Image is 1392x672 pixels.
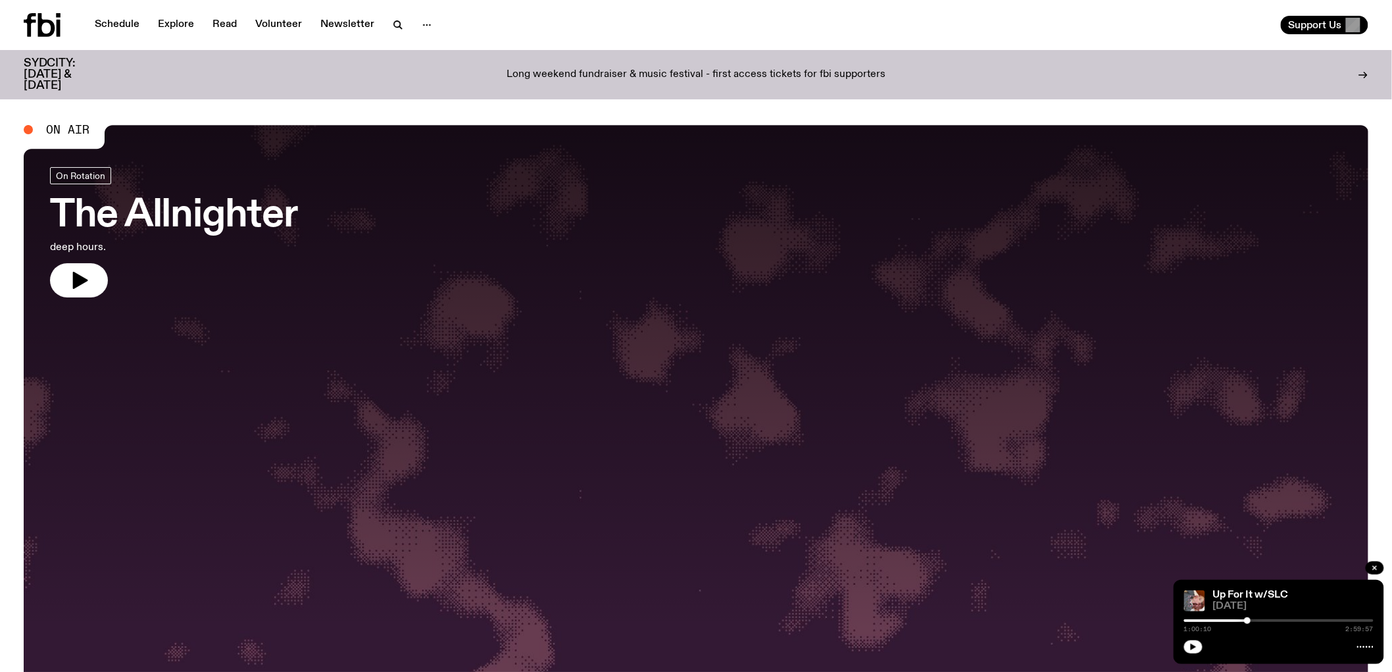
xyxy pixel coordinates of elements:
[1281,16,1368,34] button: Support Us
[56,170,105,180] span: On Rotation
[24,58,108,91] h3: SYDCITY: [DATE] & [DATE]
[1346,626,1374,633] span: 2:59:57
[50,167,111,184] a: On Rotation
[1289,19,1342,31] span: Support Us
[50,240,297,255] p: deep hours.
[1213,602,1374,611] span: [DATE]
[507,69,885,81] p: Long weekend fundraiser & music festival - first access tickets for fbi supporters
[1213,590,1289,600] a: Up For It w/SLC
[247,16,310,34] a: Volunteer
[87,16,147,34] a: Schedule
[312,16,382,34] a: Newsletter
[50,197,297,234] h3: The Allnighter
[46,124,89,136] span: On Air
[150,16,202,34] a: Explore
[1184,626,1212,633] span: 1:00:10
[205,16,245,34] a: Read
[50,167,297,297] a: The Allnighterdeep hours.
